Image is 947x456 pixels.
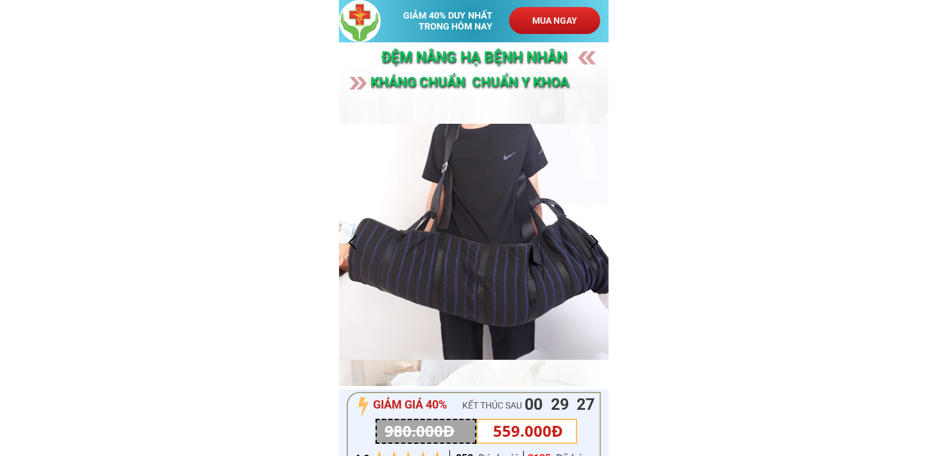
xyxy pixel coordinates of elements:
[463,398,549,412] h3: KẾT THÚC SAU
[493,419,564,443] h3: 559.000Đ
[381,46,645,70] h3: ĐỆM NÂNG HẠ BỆNH NHÂN
[370,72,580,94] h3: KHÁNG CHUẨN CHUẨN Y KHOA
[385,419,467,444] h3: 980.000Đ
[505,6,605,35] p: MUA NGAY
[403,10,505,32] h3: GIẢM 40% DUY NHẤT TRONG HÔM NAY
[374,396,462,414] h3: GIẢM GIÁ 40%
